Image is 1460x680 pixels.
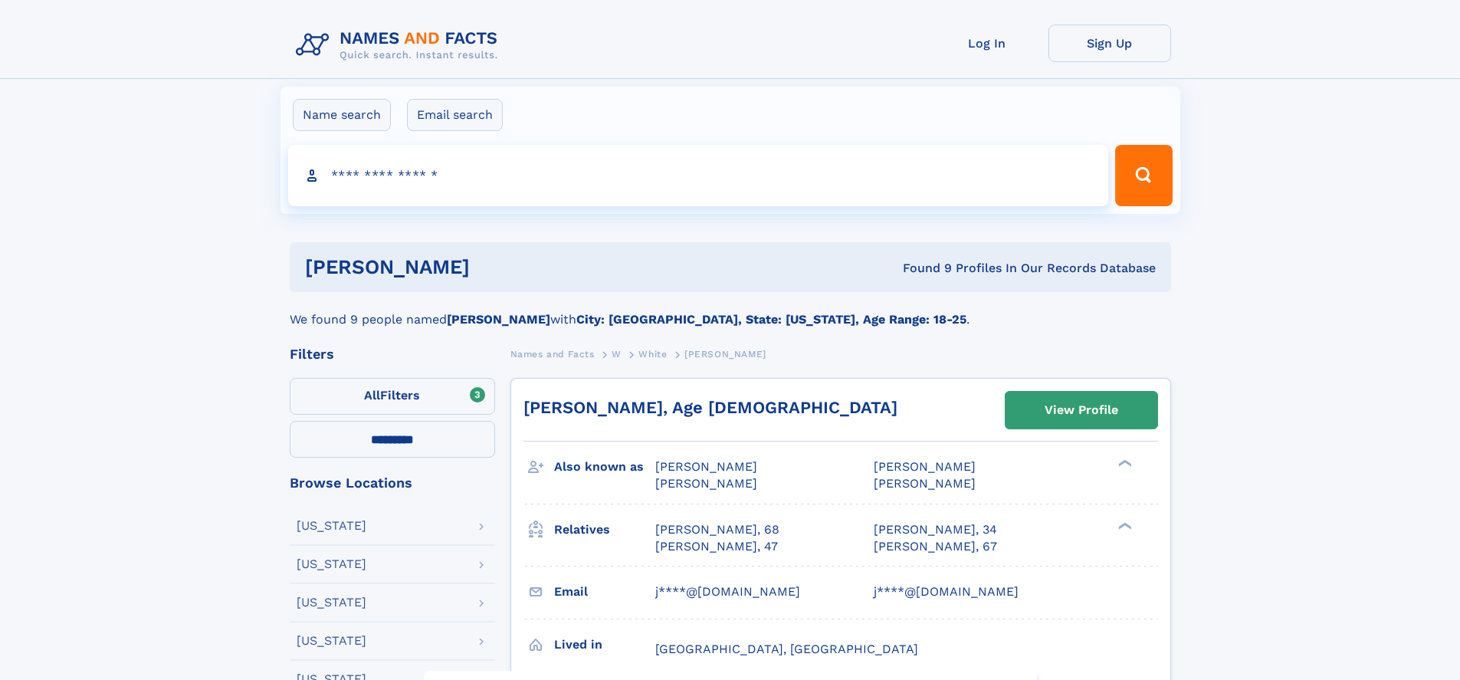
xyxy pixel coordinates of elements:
span: [PERSON_NAME] [655,476,757,491]
input: search input [288,145,1109,206]
div: Browse Locations [290,476,495,490]
span: White [638,349,667,360]
span: [PERSON_NAME] [655,459,757,474]
a: [PERSON_NAME], 34 [874,521,997,538]
div: Filters [290,347,495,361]
b: [PERSON_NAME] [447,312,550,327]
a: [PERSON_NAME], 67 [874,538,997,555]
button: Search Button [1115,145,1172,206]
span: [PERSON_NAME] [874,459,976,474]
div: [US_STATE] [297,558,366,570]
span: All [364,388,380,402]
div: ❯ [1114,521,1133,531]
a: [PERSON_NAME], 47 [655,538,778,555]
a: [PERSON_NAME], Age [DEMOGRAPHIC_DATA] [523,398,897,417]
img: Logo Names and Facts [290,25,510,66]
a: View Profile [1006,392,1157,429]
span: W [612,349,622,360]
div: ❯ [1114,458,1133,468]
a: W [612,344,622,363]
h3: Lived in [554,632,655,658]
a: Log In [926,25,1048,62]
h3: Also known as [554,454,655,480]
b: City: [GEOGRAPHIC_DATA], State: [US_STATE], Age Range: 18-25 [576,312,966,327]
h1: [PERSON_NAME] [305,258,687,277]
span: [PERSON_NAME] [684,349,766,360]
a: [PERSON_NAME], 68 [655,521,779,538]
label: Filters [290,378,495,415]
div: [US_STATE] [297,635,366,647]
span: [GEOGRAPHIC_DATA], [GEOGRAPHIC_DATA] [655,642,918,656]
span: [PERSON_NAME] [874,476,976,491]
div: [US_STATE] [297,596,366,609]
a: Names and Facts [510,344,595,363]
h3: Email [554,579,655,605]
a: White [638,344,667,363]
label: Name search [293,99,391,131]
div: We found 9 people named with . [290,292,1171,329]
div: View Profile [1045,393,1118,428]
div: [US_STATE] [297,520,366,532]
a: Sign Up [1048,25,1171,62]
label: Email search [407,99,503,131]
h3: Relatives [554,517,655,543]
div: Found 9 Profiles In Our Records Database [686,260,1156,277]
